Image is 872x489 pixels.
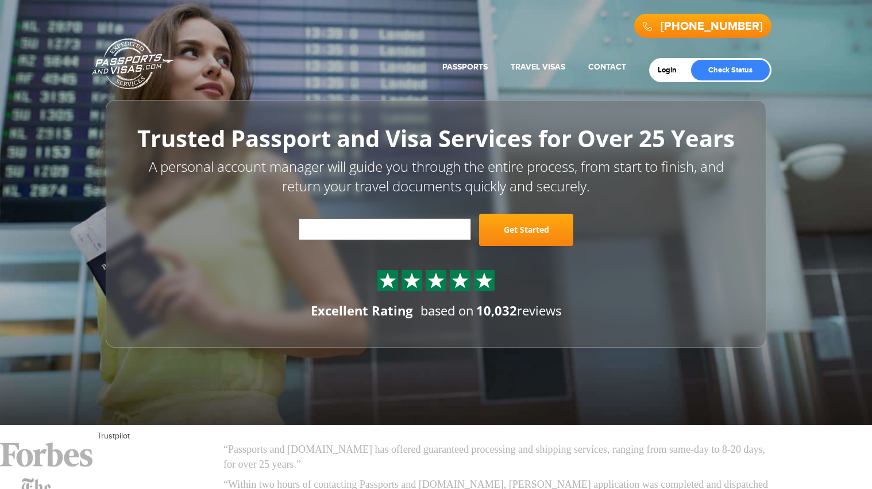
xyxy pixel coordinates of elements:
img: Sprite St [452,272,469,289]
a: Passports & [DOMAIN_NAME] [92,38,173,90]
strong: 10,032 [476,302,517,319]
img: Sprite St [427,272,445,289]
div: Excellent Rating [311,302,412,319]
img: Sprite St [403,272,420,289]
h1: Trusted Passport and Visa Services for Over 25 Years [132,126,740,151]
img: Sprite St [476,272,493,289]
a: Check Status [691,60,770,80]
img: Sprite St [379,272,396,289]
a: [PHONE_NUMBER] [661,20,763,33]
span: reviews [476,302,561,319]
a: Contact [588,62,626,72]
a: Passports [442,62,488,72]
a: Get Started [479,214,573,246]
p: “Passports and [DOMAIN_NAME] has offered guaranteed processing and shipping services, ranging fro... [223,442,775,472]
p: A personal account manager will guide you through the entire process, from start to finish, and r... [132,157,740,197]
span: based on [420,302,474,319]
a: Login [658,66,685,75]
a: Trustpilot [97,432,130,441]
a: Travel Visas [511,62,565,72]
